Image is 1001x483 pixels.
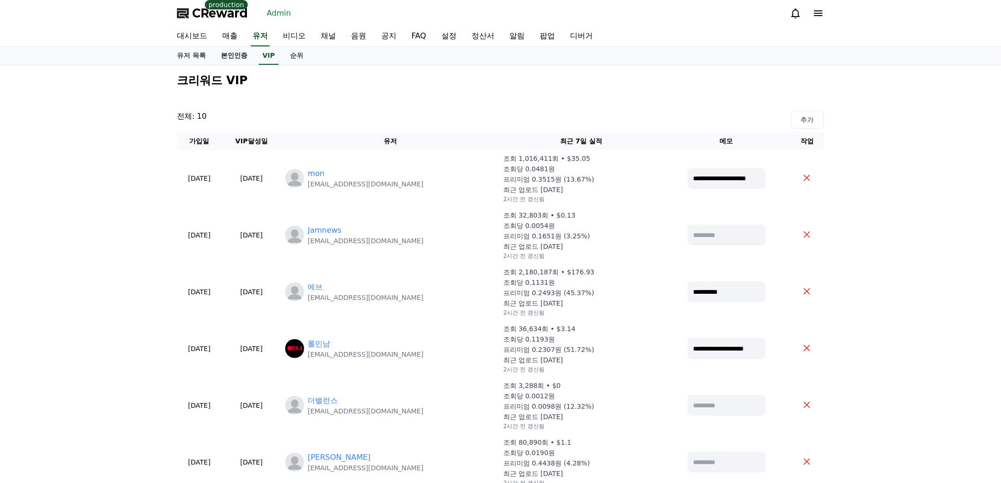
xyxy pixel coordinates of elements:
[222,150,281,207] td: [DATE]
[308,463,424,473] p: [EMAIL_ADDRESS][DOMAIN_NAME]
[503,231,590,241] p: 프리미엄 0.1651원 (3.25%)
[308,395,338,406] a: 더밸런스
[285,169,304,188] img: profile_blank.webp
[374,26,404,46] a: 공지
[308,293,424,302] p: [EMAIL_ADDRESS][DOMAIN_NAME]
[177,263,222,320] td: [DATE]
[500,132,663,150] th: 최근 7일 실적
[222,320,281,377] td: [DATE]
[313,26,343,46] a: 채널
[503,381,561,390] p: 조회 3,288회 • $0
[503,355,563,365] p: 최근 업로드 [DATE]
[282,47,311,65] a: 순위
[79,315,106,322] span: Messages
[177,111,207,129] p: 전체: 10
[122,300,182,324] a: Settings
[308,179,424,189] p: [EMAIL_ADDRESS][DOMAIN_NAME]
[503,154,590,163] p: 조회 1,016,411회 • $35.05
[503,422,544,430] p: 2시간 전 갱신됨
[177,6,248,21] a: CReward
[532,26,562,46] a: 팝업
[308,338,331,350] a: 롤민남
[24,314,41,322] span: Home
[503,242,563,251] p: 최근 업로드 [DATE]
[503,402,594,411] p: 프리미엄 0.0098원 (12.32%)
[62,300,122,324] a: Messages
[177,320,222,377] td: [DATE]
[562,26,600,46] a: 디버거
[503,334,555,344] p: 조회당 0.1193원
[177,73,824,88] h2: 크리워드 VIP
[503,299,563,308] p: 최근 업로드 [DATE]
[285,226,304,245] img: profile_blank.webp
[503,309,544,316] p: 2시간 전 갱신됨
[222,263,281,320] td: [DATE]
[285,282,304,301] img: https://cdn.creward.net/profile/user/profile_blank.webp
[503,175,594,184] p: 프리미엄 0.3515원 (13.67%)
[503,448,555,457] p: 조회당 0.0190원
[503,195,544,203] p: 2시간 전 갱신됨
[308,225,342,236] a: Jamnews
[259,47,279,65] a: VIP
[663,132,790,150] th: 메모
[177,207,222,263] td: [DATE]
[503,469,563,478] p: 최근 업로드 [DATE]
[222,207,281,263] td: [DATE]
[215,26,245,46] a: 매출
[222,377,281,434] td: [DATE]
[281,132,500,150] th: 유저
[140,314,163,322] span: Settings
[464,26,502,46] a: 정산서
[263,6,295,21] a: Admin
[177,150,222,207] td: [DATE]
[308,452,371,463] a: [PERSON_NAME]
[503,221,555,230] p: 조회당 0.0054원
[502,26,532,46] a: 알림
[503,288,594,298] p: 프리미엄 0.2493원 (45.37%)
[177,377,222,434] td: [DATE]
[434,26,464,46] a: 설정
[213,47,255,65] a: 본인인증
[177,132,222,150] th: 가입일
[308,281,323,293] a: 에브
[503,278,555,287] p: 조회당 0.1131원
[222,132,281,150] th: VIP달성일
[503,391,555,401] p: 조회당 0.0012원
[285,396,304,415] img: https://cdn.creward.net/profile/user/profile_blank.webp
[308,168,325,179] a: mon
[169,47,213,65] a: 유저 목록
[3,300,62,324] a: Home
[308,236,424,246] p: [EMAIL_ADDRESS][DOMAIN_NAME]
[503,267,595,277] p: 조회 2,180,187회 • $176.93
[503,458,590,468] p: 프리미엄 0.4438원 (4.28%)
[503,366,544,373] p: 2시간 전 갱신됨
[192,6,248,21] span: CReward
[503,345,594,354] p: 프리미엄 0.2307원 (51.72%)
[503,164,555,174] p: 조회당 0.0481원
[285,453,304,472] img: profile_blank.webp
[503,412,563,422] p: 최근 업로드 [DATE]
[503,324,576,334] p: 조회 36,634회 • $3.14
[275,26,313,46] a: 비디오
[503,252,544,260] p: 2시간 전 갱신됨
[308,406,424,416] p: [EMAIL_ADDRESS][DOMAIN_NAME]
[169,26,215,46] a: 대시보드
[790,132,824,150] th: 작업
[503,438,571,447] p: 조회 80,890회 • $1.1
[404,26,434,46] a: FAQ
[308,350,424,359] p: [EMAIL_ADDRESS][DOMAIN_NAME]
[251,26,270,46] a: 유저
[791,111,824,129] button: 추가
[503,211,576,220] p: 조회 32,803회 • $0.13
[343,26,374,46] a: 음원
[503,185,563,194] p: 최근 업로드 [DATE]
[285,339,304,358] img: https://lh3.googleusercontent.com/a/ACg8ocIRkcOePDkb8G556KPr_g5gDUzm96TACHS6QOMRMdmg6EqxY2Y=s96-c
